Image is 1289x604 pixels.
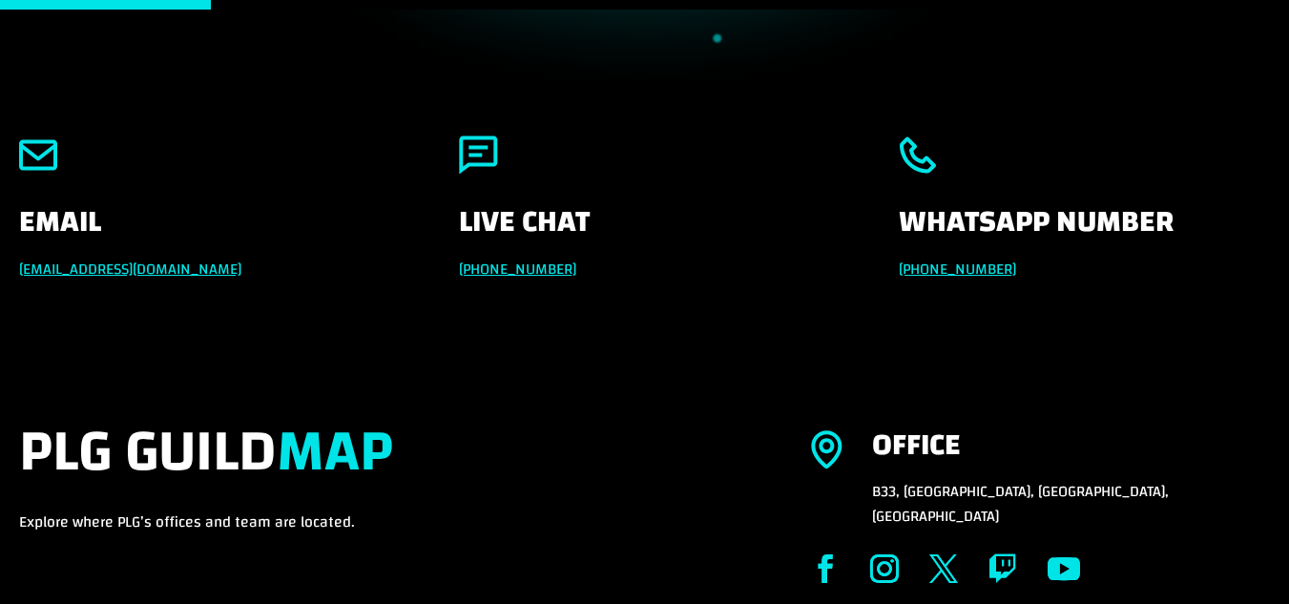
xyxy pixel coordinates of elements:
[1048,536,1080,601] a: Follow on Youtube
[870,540,899,597] a: Follow on Instagram
[899,207,1270,257] h4: Whatsapp Number
[1194,512,1289,604] iframe: Chat Widget
[19,418,742,510] h2: PLG Guild
[811,540,840,597] a: Follow on Facebook
[899,255,1016,283] a: [PHONE_NUMBER]
[19,255,241,283] a: [EMAIL_ADDRESS][DOMAIN_NAME]
[277,397,393,506] strong: Map
[459,255,576,283] a: [PHONE_NUMBER]
[872,479,1271,529] p: B33, [GEOGRAPHIC_DATA], [GEOGRAPHIC_DATA], [GEOGRAPHIC_DATA]
[988,540,1017,597] a: Follow on Twitch
[19,207,390,257] h4: Email
[872,430,961,461] div: Office
[929,540,958,597] a: Follow on X
[459,207,830,257] h4: Live Chat
[19,418,742,534] div: Explore where PLG’s offices and team are located.
[19,135,57,175] img: email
